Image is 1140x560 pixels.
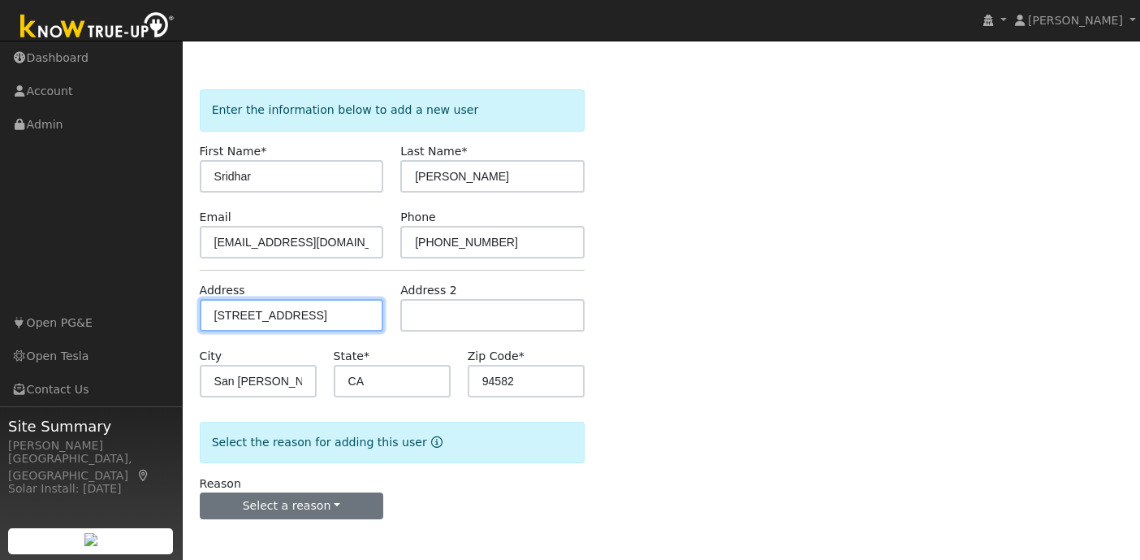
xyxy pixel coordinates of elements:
[200,422,585,463] div: Select the reason for adding this user
[8,437,174,454] div: [PERSON_NAME]
[334,348,369,365] label: State
[200,493,384,520] button: Select a reason
[400,282,457,299] label: Address 2
[261,145,266,158] span: Required
[1028,14,1123,27] span: [PERSON_NAME]
[136,469,151,482] a: Map
[200,348,222,365] label: City
[468,348,525,365] label: Zip Code
[200,143,267,160] label: First Name
[519,349,525,362] span: Required
[8,450,174,484] div: [GEOGRAPHIC_DATA], [GEOGRAPHIC_DATA]
[427,436,443,449] a: Reason for new user
[200,89,585,131] div: Enter the information below to add a new user
[8,480,174,497] div: Solar Install: [DATE]
[8,415,174,437] span: Site Summary
[400,143,467,160] label: Last Name
[12,9,183,46] img: Know True-Up
[200,475,241,493] label: Reason
[264,23,389,42] a: Quick Add User
[364,349,369,362] span: Required
[400,209,436,226] label: Phone
[462,145,468,158] span: Required
[200,282,245,299] label: Address
[84,533,97,546] img: retrieve
[200,209,231,226] label: Email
